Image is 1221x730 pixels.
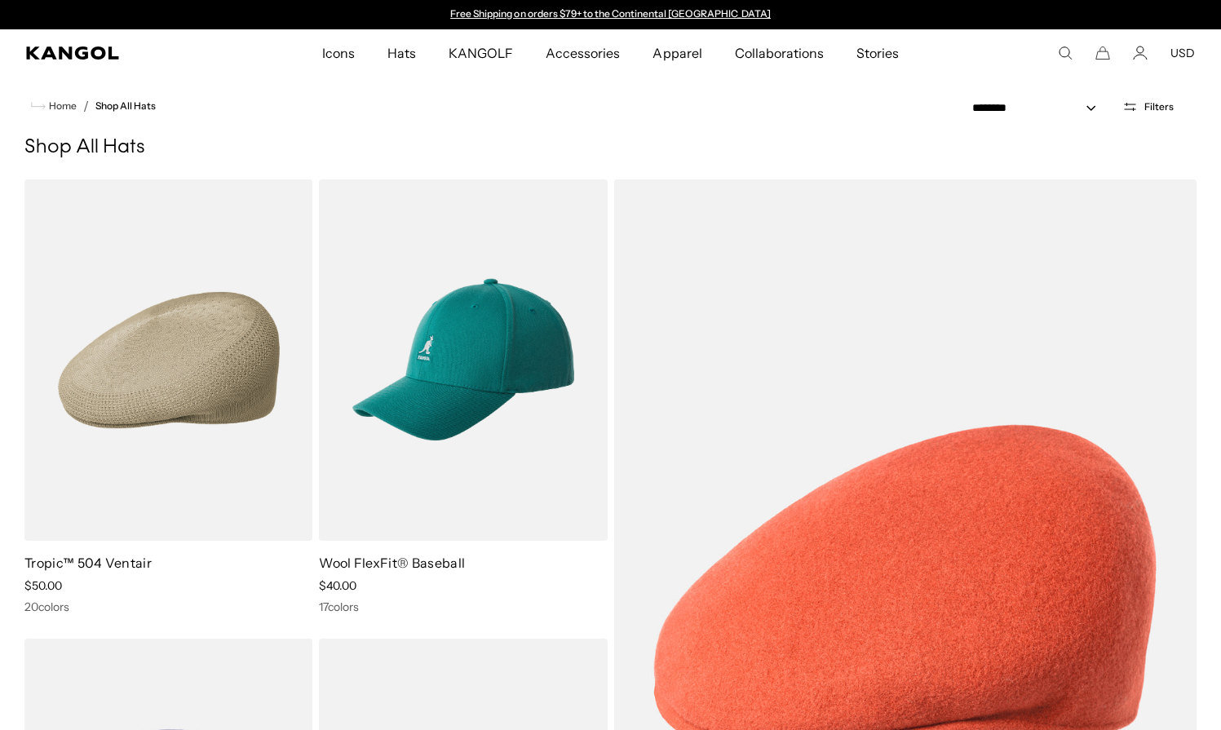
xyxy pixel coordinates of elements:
img: Tropic™ 504 Ventair [24,179,312,541]
button: USD [1170,46,1195,60]
div: 17 colors [319,599,607,614]
a: Collaborations [719,29,840,77]
span: $40.00 [319,578,356,593]
summary: Search here [1058,46,1073,60]
span: Icons [322,29,355,77]
span: KANGOLF [449,29,513,77]
a: Tropic™ 504 Ventair [24,555,152,571]
a: Icons [306,29,371,77]
span: Home [46,100,77,112]
img: Wool FlexFit® Baseball [319,179,607,541]
div: 1 of 2 [443,8,779,21]
a: Shop All Hats [95,100,156,112]
a: Wool FlexFit® Baseball [319,555,465,571]
a: Account [1133,46,1148,60]
a: Hats [371,29,432,77]
a: Kangol [26,46,212,60]
span: Filters [1144,101,1174,113]
span: Hats [387,29,416,77]
span: Collaborations [735,29,824,77]
div: Announcement [443,8,779,21]
span: Apparel [653,29,701,77]
span: Accessories [546,29,620,77]
a: Accessories [529,29,636,77]
a: Stories [840,29,915,77]
slideshow-component: Announcement bar [443,8,779,21]
select: Sort by: Featured [966,100,1113,117]
a: Home [31,99,77,113]
a: KANGOLF [432,29,529,77]
li: / [77,96,89,116]
button: Cart [1095,46,1110,60]
button: Open filters [1113,100,1183,114]
div: 20 colors [24,599,312,614]
a: Apparel [636,29,718,77]
span: $50.00 [24,578,62,593]
h1: Shop All Hats [24,135,1197,160]
span: Stories [856,29,899,77]
a: Free Shipping on orders $79+ to the Continental [GEOGRAPHIC_DATA] [450,7,771,20]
